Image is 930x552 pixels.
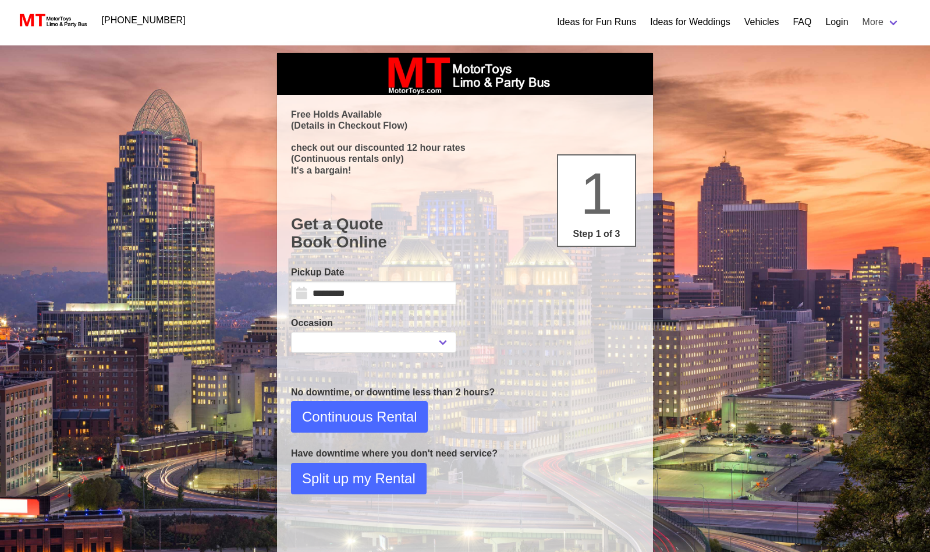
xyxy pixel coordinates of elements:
[95,9,193,32] a: [PHONE_NUMBER]
[825,15,848,29] a: Login
[291,142,639,153] p: check out our discounted 12 hour rates
[16,12,88,29] img: MotorToys Logo
[856,10,907,34] a: More
[291,109,639,120] p: Free Holds Available
[291,165,639,176] p: It's a bargain!
[580,161,613,226] span: 1
[291,401,428,433] button: Continuous Rental
[302,468,416,489] span: Split up my Rental
[563,227,630,241] p: Step 1 of 3
[291,120,639,131] p: (Details in Checkout Flow)
[378,53,552,95] img: box_logo_brand.jpeg
[291,447,639,461] p: Have downtime where you don't need service?
[291,385,639,399] p: No downtime, or downtime less than 2 hours?
[793,15,811,29] a: FAQ
[291,316,456,330] label: Occasion
[291,266,456,279] label: Pickup Date
[291,463,427,494] button: Split up my Rental
[302,406,417,427] span: Continuous Rental
[650,15,730,29] a: Ideas for Weddings
[291,215,639,252] h1: Get a Quote Book Online
[291,153,639,164] p: (Continuous rentals only)
[744,15,779,29] a: Vehicles
[557,15,636,29] a: Ideas for Fun Runs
